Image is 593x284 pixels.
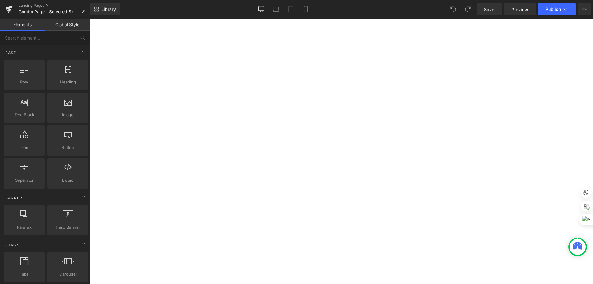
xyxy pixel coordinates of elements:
[284,3,298,15] a: Tablet
[101,6,116,12] span: Library
[49,271,86,278] span: Carousel
[49,177,86,184] span: Liquid
[90,3,120,15] a: New Library
[545,7,561,12] span: Publish
[5,50,17,56] span: Base
[5,242,20,248] span: Stack
[6,177,43,184] span: Separator
[49,224,86,231] span: Hero Banner
[269,3,284,15] a: Laptop
[578,3,591,15] button: More
[6,271,43,278] span: Tabs
[19,9,78,14] span: Combo Page - Selected Skincare Sets | Face Care Combos | Skincare Gift Sets
[49,79,86,85] span: Heading
[19,3,90,8] a: Landing Pages
[6,144,43,151] span: Icon
[254,3,269,15] a: Desktop
[538,3,576,15] button: Publish
[462,3,474,15] button: Redo
[49,112,86,118] span: Image
[511,6,528,13] span: Preview
[484,6,494,13] span: Save
[45,19,90,31] a: Global Style
[5,195,23,201] span: Banner
[6,224,43,231] span: Parallax
[6,112,43,118] span: Text Block
[6,79,43,85] span: Row
[447,3,459,15] button: Undo
[298,3,313,15] a: Mobile
[504,3,536,15] a: Preview
[49,144,86,151] span: Button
